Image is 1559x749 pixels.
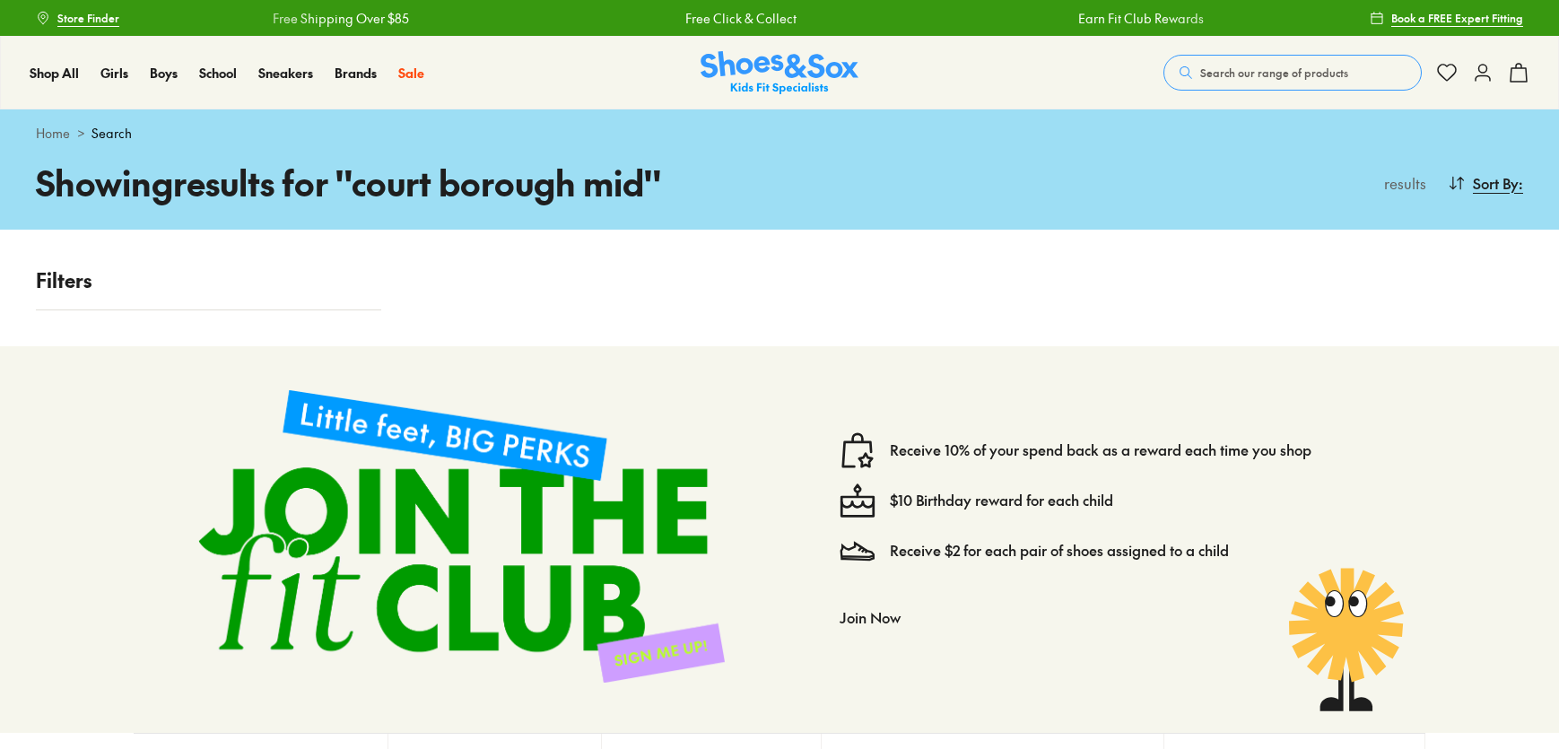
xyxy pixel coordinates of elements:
[890,440,1311,460] a: Receive 10% of your spend back as a reward each time you shop
[258,64,313,82] span: Sneakers
[36,2,119,34] a: Store Finder
[268,9,405,28] a: Free Shipping Over $85
[1473,172,1519,194] span: Sort By
[150,64,178,82] span: Boys
[890,491,1113,510] a: $10 Birthday reward for each child
[701,51,858,95] img: SNS_Logo_Responsive.svg
[30,64,79,82] span: Shop All
[150,64,178,83] a: Boys
[100,64,128,82] span: Girls
[91,124,132,143] span: Search
[36,157,779,208] h1: Showing results for " court borough mid "
[1200,65,1348,81] span: Search our range of products
[199,64,237,82] span: School
[681,9,792,28] a: Free Click & Collect
[199,64,237,83] a: School
[1370,2,1523,34] a: Book a FREE Expert Fitting
[840,597,901,637] button: Join Now
[335,64,377,82] span: Brands
[57,10,119,26] span: Store Finder
[1163,55,1422,91] button: Search our range of products
[1074,9,1199,28] a: Earn Fit Club Rewards
[840,432,875,468] img: vector1.svg
[36,266,381,295] p: Filters
[30,64,79,83] a: Shop All
[100,64,128,83] a: Girls
[1391,10,1523,26] span: Book a FREE Expert Fitting
[1377,172,1426,194] p: results
[258,64,313,83] a: Sneakers
[1448,163,1523,203] button: Sort By:
[36,124,1523,143] div: >
[335,64,377,83] a: Brands
[840,533,875,569] img: Vector_3098.svg
[36,124,70,143] a: Home
[1519,172,1523,194] span: :
[701,51,858,95] a: Shoes & Sox
[840,483,875,518] img: cake--candle-birthday-event-special-sweet-cake-bake.svg
[398,64,424,83] a: Sale
[890,541,1229,561] a: Receive $2 for each pair of shoes assigned to a child
[398,64,424,82] span: Sale
[170,361,753,711] img: sign-up-footer.png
